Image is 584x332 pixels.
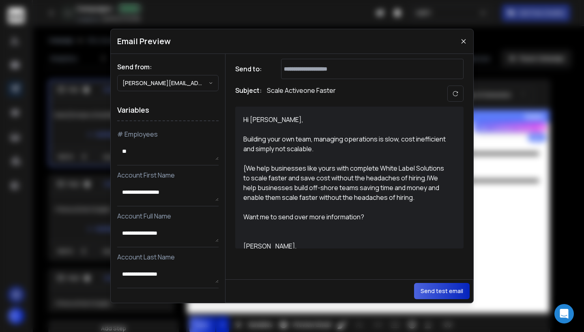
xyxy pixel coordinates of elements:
[122,79,208,87] p: [PERSON_NAME][EMAIL_ADDRESS][DOMAIN_NAME]
[117,62,219,72] h1: Send from:
[117,170,219,180] p: Account First Name
[554,304,574,323] div: Open Intercom Messenger
[235,86,262,102] h1: Subject:
[117,129,219,139] p: # Employees
[117,99,219,121] h1: Variables
[117,211,219,221] p: Account Full Name
[117,36,171,47] h1: Email Preview
[414,283,470,299] button: Send test email
[243,115,446,240] div: Hi [PERSON_NAME], Building your own team, managing operations is slow, cost inefficient and simpl...
[267,86,336,102] p: Scale Activeone Faster
[235,64,268,74] h1: Send to:
[117,252,219,262] p: Account Last Name
[117,293,219,303] p: Account Signature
